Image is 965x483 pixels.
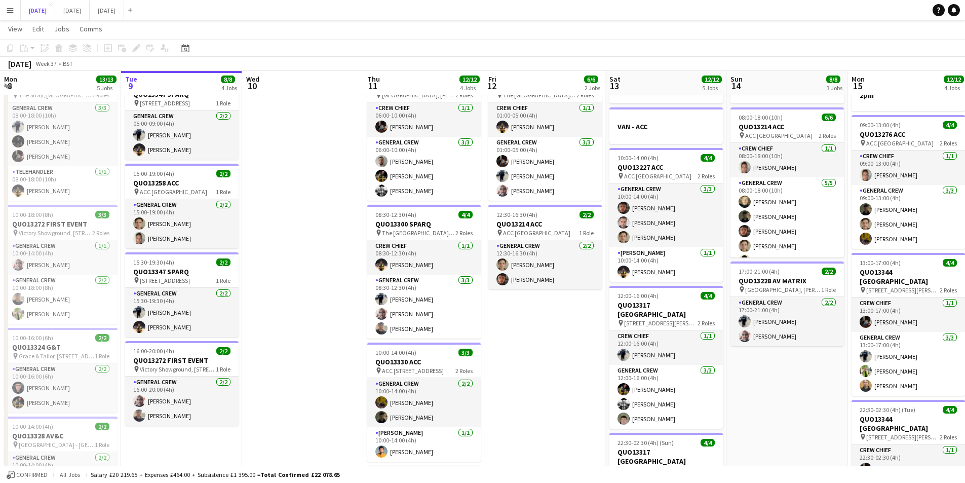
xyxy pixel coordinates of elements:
span: 2 Roles [455,229,473,237]
span: [STREET_ADDRESS][PERSON_NAME][PERSON_NAME] [624,319,698,327]
span: Jobs [54,24,69,33]
span: Comms [80,24,102,33]
app-card-role: General Crew2/212:30-16:30 (4h)[PERSON_NAME][PERSON_NAME] [488,240,602,289]
span: 2/2 [822,268,836,275]
app-job-card: 16:00-20:00 (4h)2/2QUO13272 FIRST EVENT Victory Showground, [STREET_ADDRESS][PERSON_NAME]1 RoleGe... [125,341,239,426]
h3: QUO13344 [GEOGRAPHIC_DATA] [852,415,965,433]
button: [DATE] [21,1,55,20]
h3: QUO13272 FIRST EVENT [4,219,118,229]
div: 5 Jobs [702,84,721,92]
span: 22:30-02:30 (4h) (Sun) [617,439,674,447]
button: Confirmed [5,469,49,480]
app-card-role: Crew Chief1/122:30-02:30 (4h)[PERSON_NAME] [852,444,965,479]
app-card-role: General Crew3/310:00-14:00 (4h)[PERSON_NAME][PERSON_NAME][PERSON_NAME] [609,183,723,247]
span: 2 Roles [819,132,836,139]
span: 1 Role [216,188,230,196]
span: Mon [852,75,865,84]
h3: QUO13214 ACC [488,219,602,229]
div: 10:00-14:00 (4h)3/3QUO13330 ACC ACC [STREET_ADDRESS]2 RolesGeneral Crew2/210:00-14:00 (4h)[PERSON... [367,343,481,462]
div: 4 Jobs [221,84,237,92]
span: 4/4 [701,439,715,447]
h3: QUO13272 FIRST EVENT [125,356,239,365]
div: 01:00-05:00 (4h)4/4QUO13300 SPARQ The [GEOGRAPHIC_DATA], [STREET_ADDRESS]2 RolesCrew Chief1/101:0... [488,67,602,201]
span: 10 [245,80,259,92]
app-card-role: Crew Chief1/108:30-12:30 (4h)[PERSON_NAME] [367,240,481,275]
span: 1 Role [216,277,230,284]
span: 1 Role [95,441,109,449]
span: 2 Roles [698,319,715,327]
span: 15 [850,80,865,92]
span: [GEOGRAPHIC_DATA] - [GEOGRAPHIC_DATA] [19,441,95,449]
app-card-role: General Crew2/216:00-20:00 (4h)[PERSON_NAME][PERSON_NAME] [125,377,239,426]
app-card-role: General Crew2/210:00-14:00 (4h)[PERSON_NAME][PERSON_NAME] [367,378,481,427]
span: 2 Roles [698,172,715,180]
span: 12/12 [702,76,722,83]
h3: QUO13324 G&T [4,343,118,352]
span: 15:30-19:30 (4h) [133,258,174,266]
h3: QUO13258 ACC [125,178,239,188]
span: All jobs [58,471,82,478]
span: 08:00-18:00 (10h) [739,114,783,121]
span: 13/13 [96,76,117,83]
app-card-role: General Crew3/301:00-05:00 (4h)[PERSON_NAME][PERSON_NAME][PERSON_NAME] [488,137,602,201]
span: 4/4 [943,121,957,129]
span: 17:00-21:00 (4h) [739,268,780,275]
div: 2 Jobs [585,84,600,92]
app-job-card: 17:00-21:00 (4h)2/2QUO13228 AV MATRIX [GEOGRAPHIC_DATA], [PERSON_NAME][STREET_ADDRESS]1 RoleGener... [730,262,844,346]
span: Sun [730,75,743,84]
span: ACC [GEOGRAPHIC_DATA] [745,132,813,139]
app-card-role: Crew Chief1/109:00-13:00 (4h)[PERSON_NAME] [852,151,965,185]
app-job-card: In progress05:00-09:00 (4h)2/2QUO13347 SPARQ [STREET_ADDRESS]1 RoleGeneral Crew2/205:00-09:00 (4h... [125,67,239,160]
span: 10:00-16:00 (6h) [12,334,53,342]
span: 09:00-13:00 (4h) [860,121,901,129]
div: 15:00-19:00 (4h)2/2QUO13258 ACC ACC [GEOGRAPHIC_DATA]1 RoleGeneral Crew2/215:00-19:00 (4h)[PERSON... [125,164,239,248]
span: 10:00-18:00 (8h) [12,211,53,218]
div: 08:30-12:30 (4h)4/4QUO13300 SPARQ The [GEOGRAPHIC_DATA], [STREET_ADDRESS]2 RolesCrew Chief1/108:3... [367,205,481,339]
app-card-role: Crew Chief1/106:00-10:00 (4h)[PERSON_NAME] [367,102,481,137]
span: 4/4 [701,154,715,162]
span: 1 Role [216,99,230,107]
span: Mon [4,75,17,84]
div: 5 Jobs [97,84,116,92]
div: 12:00-16:00 (4h)4/4QUO13317 [GEOGRAPHIC_DATA] [STREET_ADDRESS][PERSON_NAME][PERSON_NAME]2 RolesCr... [609,286,723,429]
div: 08:00-18:00 (10h)4/4G&T The Stray, [GEOGRAPHIC_DATA], [GEOGRAPHIC_DATA], [GEOGRAPHIC_DATA]2 Roles... [4,67,118,201]
span: 16:00-20:00 (4h) [133,347,174,355]
a: Jobs [50,22,73,35]
span: 10:00-14:00 (4h) [617,154,659,162]
span: Edit [32,24,44,33]
span: ACC [STREET_ADDRESS] [382,367,444,375]
span: 1 Role [216,365,230,373]
span: 8 [3,80,17,92]
span: 3/3 [95,211,109,218]
span: 12:00-16:00 (4h) [617,292,659,300]
app-job-card: 06:00-10:00 (4h)4/4QUO13228 AV MATRIX [GEOGRAPHIC_DATA], [PERSON_NAME][STREET_ADDRESS]2 RolesCrew... [367,67,481,201]
span: [STREET_ADDRESS] [140,99,190,107]
h3: VAN - ACC [609,122,723,131]
span: [STREET_ADDRESS][PERSON_NAME][PERSON_NAME] [866,433,940,441]
span: 2 Roles [940,139,957,147]
span: ACC [GEOGRAPHIC_DATA] [140,188,207,196]
h3: QUO13300 SPARQ [367,219,481,229]
app-card-role: General Crew2/215:00-19:00 (4h)[PERSON_NAME][PERSON_NAME] [125,199,239,248]
div: 15:30-19:30 (4h)2/2QUO13347 SPARQ [STREET_ADDRESS]1 RoleGeneral Crew2/215:30-19:30 (4h)[PERSON_NA... [125,252,239,337]
span: Confirmed [16,471,48,478]
span: 9 [124,80,137,92]
span: Week 37 [33,60,59,67]
span: 2 Roles [940,286,957,294]
span: 12/12 [459,76,480,83]
span: 4/4 [701,292,715,300]
span: 15:00-19:00 (4h) [133,170,174,177]
span: 2 Roles [940,433,957,441]
div: 4 Jobs [460,84,479,92]
a: View [4,22,26,35]
span: ACC [GEOGRAPHIC_DATA] [866,139,934,147]
h3: QUO13317 [GEOGRAPHIC_DATA] [609,448,723,466]
span: 4/4 [943,406,957,414]
span: Fri [488,75,496,84]
div: BST [63,60,73,67]
span: 22:30-02:30 (4h) (Tue) [860,406,915,414]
